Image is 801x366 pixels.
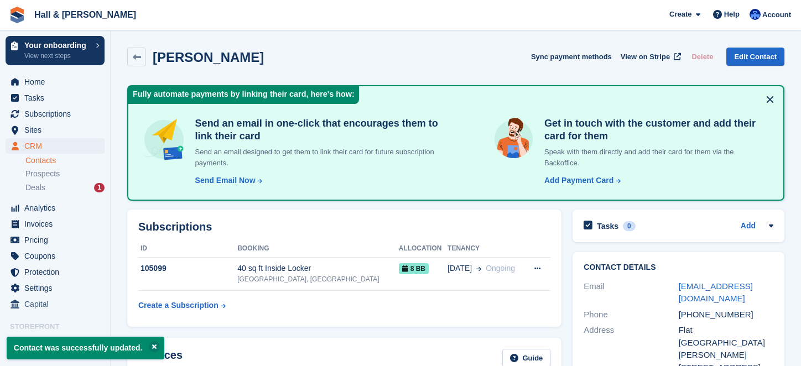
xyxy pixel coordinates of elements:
[621,51,670,62] span: View on Stripe
[544,175,613,186] div: Add Payment Card
[138,263,237,274] div: 105099
[30,6,141,24] a: Hall & [PERSON_NAME]
[191,147,448,168] p: Send an email designed to get them to link their card for future subscription payments.
[492,117,535,161] img: get-in-touch-e3e95b6451f4e49772a6039d3abdde126589d6f45a760754adfa51be33bf0f70.svg
[138,221,550,233] h2: Subscriptions
[237,263,398,274] div: 40 sq ft Inside Locker
[138,240,237,258] th: ID
[6,280,105,296] a: menu
[448,263,472,274] span: [DATE]
[679,281,753,304] a: [EMAIL_ADDRESS][DOMAIN_NAME]
[138,300,219,311] div: Create a Subscription
[24,106,91,122] span: Subscriptions
[448,240,524,258] th: Tenancy
[10,321,110,332] span: Storefront
[724,9,740,20] span: Help
[540,117,770,142] h4: Get in touch with the customer and add their card for them
[584,280,678,305] div: Email
[138,295,226,316] a: Create a Subscription
[540,175,622,186] a: Add Payment Card
[399,240,448,258] th: Allocation
[7,337,164,359] p: Contact was successfully updated.
[94,183,105,192] div: 1
[24,90,91,106] span: Tasks
[24,200,91,216] span: Analytics
[6,90,105,106] a: menu
[597,221,618,231] h2: Tasks
[25,182,105,194] a: Deals 1
[24,41,90,49] p: Your onboarding
[6,232,105,248] a: menu
[399,263,429,274] span: 8 BB
[195,175,256,186] div: Send Email Now
[750,9,761,20] img: Claire Banham
[24,248,91,264] span: Coupons
[25,155,105,166] a: Contacts
[584,263,773,272] h2: Contact Details
[679,324,773,362] div: Flat [GEOGRAPHIC_DATA][PERSON_NAME]
[237,240,398,258] th: Booking
[6,138,105,154] a: menu
[741,220,756,233] a: Add
[762,9,791,20] span: Account
[540,147,770,168] p: Speak with them directly and add their card for them via the Backoffice.
[25,169,60,179] span: Prospects
[24,232,91,248] span: Pricing
[6,248,105,264] a: menu
[584,309,678,321] div: Phone
[142,117,186,162] img: send-email-b5881ef4c8f827a638e46e229e590028c7e36e3a6c99d2365469aff88783de13.svg
[687,48,717,66] button: Delete
[6,106,105,122] a: menu
[6,200,105,216] a: menu
[24,51,90,61] p: View next steps
[24,138,91,154] span: CRM
[24,280,91,296] span: Settings
[486,264,515,273] span: Ongoing
[6,74,105,90] a: menu
[25,182,45,193] span: Deals
[6,216,105,232] a: menu
[24,264,91,280] span: Protection
[237,274,398,284] div: [GEOGRAPHIC_DATA], [GEOGRAPHIC_DATA]
[191,117,448,142] h4: Send an email in one-click that encourages them to link their card
[24,74,91,90] span: Home
[623,221,636,231] div: 0
[6,296,105,312] a: menu
[726,48,784,66] a: Edit Contact
[6,122,105,138] a: menu
[616,48,683,66] a: View on Stripe
[24,122,91,138] span: Sites
[679,309,773,321] div: [PHONE_NUMBER]
[669,9,691,20] span: Create
[24,296,91,312] span: Capital
[6,264,105,280] a: menu
[25,168,105,180] a: Prospects
[6,36,105,65] a: Your onboarding View next steps
[531,48,612,66] button: Sync payment methods
[153,50,264,65] h2: [PERSON_NAME]
[9,7,25,23] img: stora-icon-8386f47178a22dfd0bd8f6a31ec36ba5ce8667c1dd55bd0f319d3a0aa187defe.svg
[128,86,359,104] div: Fully automate payments by linking their card, here's how:
[24,216,91,232] span: Invoices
